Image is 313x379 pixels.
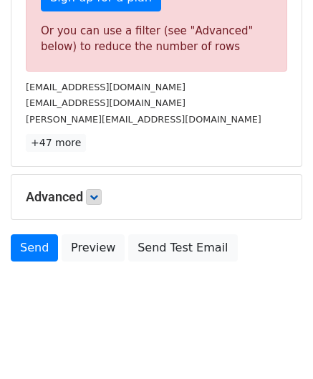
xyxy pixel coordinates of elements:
small: [EMAIL_ADDRESS][DOMAIN_NAME] [26,82,186,92]
iframe: Chat Widget [241,310,313,379]
a: Send [11,234,58,262]
a: +47 more [26,134,86,152]
h5: Advanced [26,189,287,205]
small: [PERSON_NAME][EMAIL_ADDRESS][DOMAIN_NAME] [26,114,261,125]
small: [EMAIL_ADDRESS][DOMAIN_NAME] [26,97,186,108]
div: Or you can use a filter (see "Advanced" below) to reduce the number of rows [41,23,272,55]
a: Send Test Email [128,234,237,262]
a: Preview [62,234,125,262]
